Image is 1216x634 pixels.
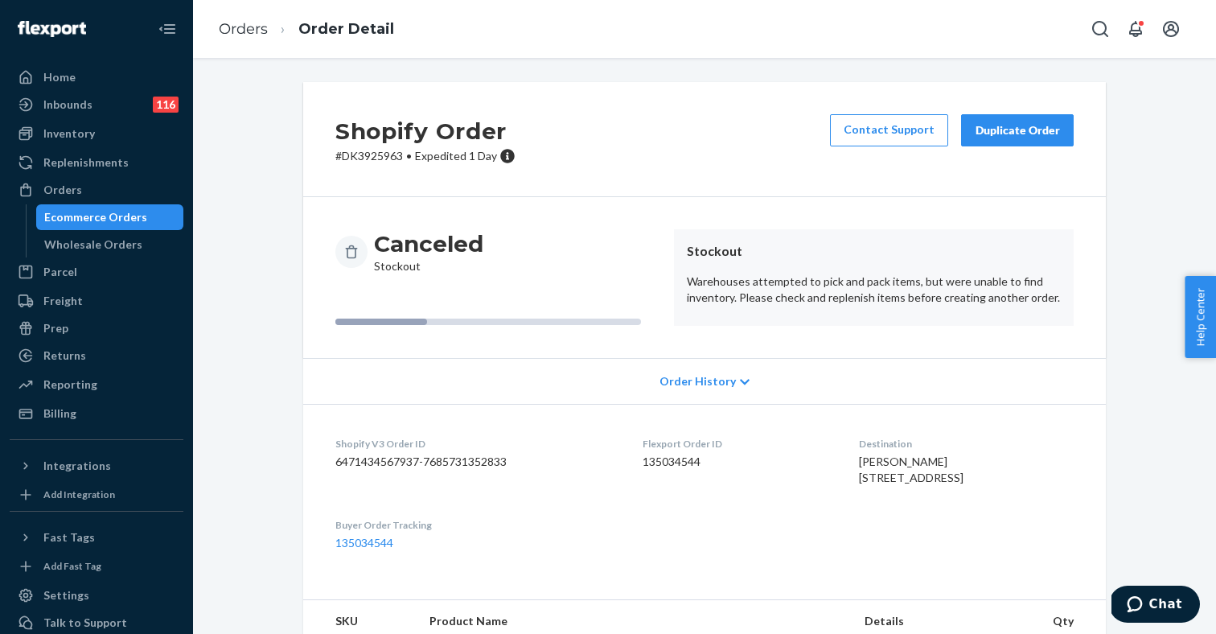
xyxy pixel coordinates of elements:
[151,13,183,45] button: Close Navigation
[44,237,142,253] div: Wholesale Orders
[975,122,1060,138] div: Duplicate Order
[10,372,183,397] a: Reporting
[10,401,183,426] a: Billing
[374,229,483,258] h3: Canceled
[1111,586,1200,626] iframe: Opens a widget where you can chat to one of our agents
[687,274,1061,306] p: Warehouses attempted to pick and pack items, but were unable to find inventory. Please check and ...
[43,488,115,501] div: Add Integration
[36,204,184,230] a: Ecommerce Orders
[10,343,183,368] a: Returns
[1084,13,1116,45] button: Open Search Box
[859,437,1074,451] dt: Destination
[43,377,97,393] div: Reporting
[643,454,832,470] dd: 135034544
[43,348,86,364] div: Returns
[36,232,184,257] a: Wholesale Orders
[335,536,393,550] a: 135034544
[10,453,183,479] button: Integrations
[206,6,407,53] ol: breadcrumbs
[43,97,92,113] div: Inbounds
[687,242,1061,261] header: Stockout
[43,293,83,309] div: Freight
[859,455,963,484] span: [PERSON_NAME] [STREET_ADDRESS]
[374,229,483,274] div: Stockout
[10,485,183,504] a: Add Integration
[43,615,127,631] div: Talk to Support
[406,149,412,163] span: •
[219,20,268,38] a: Orders
[43,406,76,422] div: Billing
[10,64,183,90] a: Home
[830,114,948,146] a: Contact Support
[335,518,617,532] dt: Buyer Order Tracking
[10,288,183,314] a: Freight
[298,20,394,38] a: Order Detail
[335,437,617,451] dt: Shopify V3 Order ID
[43,458,111,474] div: Integrations
[961,114,1074,146] button: Duplicate Order
[335,114,516,148] h2: Shopify Order
[43,529,95,545] div: Fast Tags
[18,21,86,37] img: Flexport logo
[10,150,183,175] a: Replenishments
[10,92,183,117] a: Inbounds116
[10,315,183,341] a: Prep
[44,209,147,225] div: Ecommerce Orders
[43,182,82,198] div: Orders
[1185,276,1216,358] button: Help Center
[10,557,183,576] a: Add Fast Tag
[1155,13,1187,45] button: Open account menu
[415,149,497,163] span: Expedited 1 Day
[10,177,183,203] a: Orders
[10,121,183,146] a: Inventory
[1119,13,1152,45] button: Open notifications
[10,525,183,550] button: Fast Tags
[43,587,89,603] div: Settings
[43,264,77,280] div: Parcel
[43,69,76,85] div: Home
[335,454,617,470] dd: 6471434567937-7685731352833
[335,148,516,164] p: # DK3925963
[10,583,183,608] a: Settings
[43,154,129,171] div: Replenishments
[43,559,101,573] div: Add Fast Tag
[659,373,736,389] span: Order History
[43,320,68,336] div: Prep
[43,126,95,142] div: Inventory
[10,259,183,285] a: Parcel
[153,97,179,113] div: 116
[643,437,832,451] dt: Flexport Order ID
